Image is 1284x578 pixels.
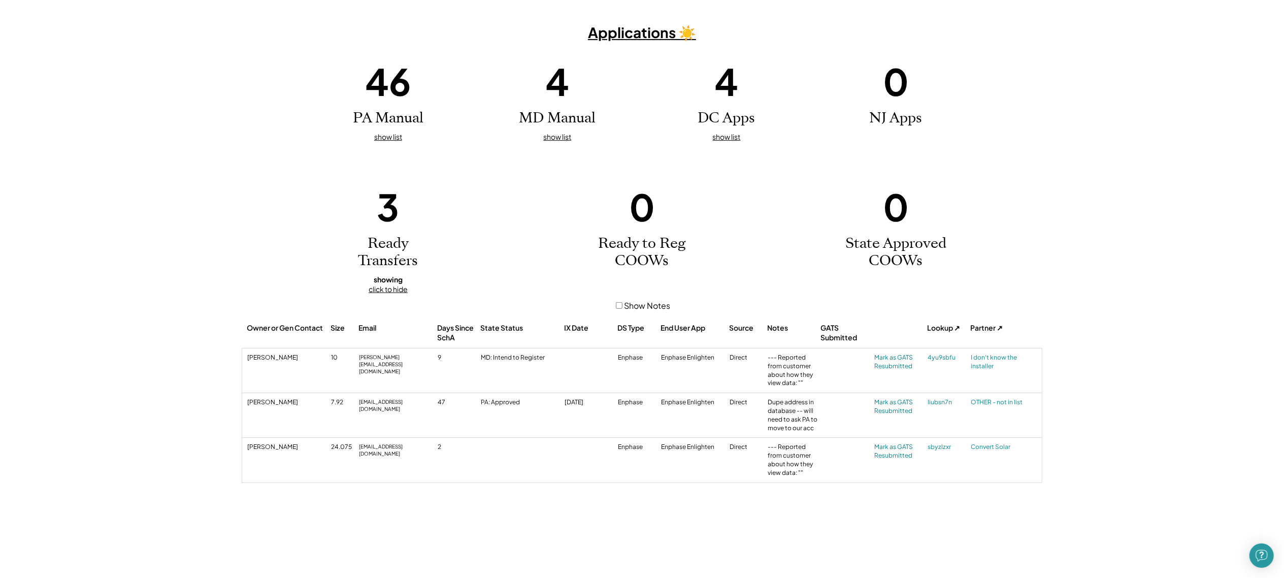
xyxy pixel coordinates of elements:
[247,354,328,362] div: [PERSON_NAME]
[359,443,435,457] div: [EMAIL_ADDRESS][DOMAIN_NAME]
[618,354,659,362] div: Enphase
[661,443,727,452] div: Enphase Enlighten
[617,323,658,333] div: DS Type
[438,398,478,407] div: 47
[331,398,356,407] div: 7.92
[565,398,615,407] div: [DATE]
[768,398,818,432] div: Dupe address in database -- will need to ask PA to move to our acc
[247,398,328,407] div: [PERSON_NAME]
[369,284,408,294] u: click to hide
[247,323,328,333] div: Owner or Gen Contact
[874,443,925,460] div: Mark as GATS Resubmitted
[971,354,1037,371] a: I don't know the installer
[374,275,403,284] strong: showing
[438,443,478,452] div: 2
[730,443,765,452] div: Direct
[845,235,947,270] h2: State Approved COOWs
[545,57,569,105] h1: 4
[377,183,400,231] h1: 3
[874,354,925,371] div: Mark as GATS Resubmitted
[928,398,968,407] a: liubsn7n
[331,443,356,452] div: 24.075
[519,110,596,127] h2: MD Manual
[661,398,727,407] div: Enphase Enlighten
[730,354,765,362] div: Direct
[353,110,423,127] h2: PA Manual
[971,398,1037,407] a: OTHER - not in list
[331,323,356,333] div: Size
[874,398,925,415] div: Mark as GATS Resubmitted
[543,132,571,141] u: show list
[698,110,755,127] h2: DC Apps
[564,323,615,333] div: IX Date
[481,354,562,362] div: MD: Intend to Register
[768,354,818,388] div: --- Reported from customer about how they view data: ""
[820,323,871,343] div: GATS Submitted
[359,398,435,412] div: [EMAIL_ADDRESS][DOMAIN_NAME]
[338,235,439,270] h2: Ready Transfers
[629,183,655,231] h1: 0
[928,354,968,362] a: 4yu9sbfu
[247,443,328,452] div: [PERSON_NAME]
[883,183,909,231] h1: 0
[729,323,765,333] div: Source
[970,323,1036,333] div: Partner ↗
[618,398,659,407] div: Enphase
[661,354,727,362] div: Enphase Enlighten
[869,110,922,127] h2: NJ Apps
[730,398,765,407] div: Direct
[883,57,909,105] h1: 0
[480,323,562,333] div: State Status
[927,323,968,333] div: Lookup ↗
[624,300,670,311] label: Show Notes
[618,443,659,452] div: Enphase
[331,354,356,362] div: 10
[713,132,741,141] u: show list
[661,323,727,333] div: End User App
[767,323,818,333] div: Notes
[928,443,968,452] a: sbyzlzxr
[358,323,435,333] div: Email
[437,323,478,343] div: Days Since SchA
[481,398,562,407] div: PA: Approved
[366,57,411,105] h1: 46
[591,235,693,270] h2: Ready to Reg COOWs
[374,132,402,141] u: show list
[971,443,1037,452] a: Convert Solar
[768,443,818,477] div: --- Reported from customer about how they view data: ""
[359,354,435,375] div: [PERSON_NAME][EMAIL_ADDRESS][DOMAIN_NAME]
[715,57,739,105] h1: 4
[1249,543,1274,568] div: Open Intercom Messenger
[438,354,478,362] div: 9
